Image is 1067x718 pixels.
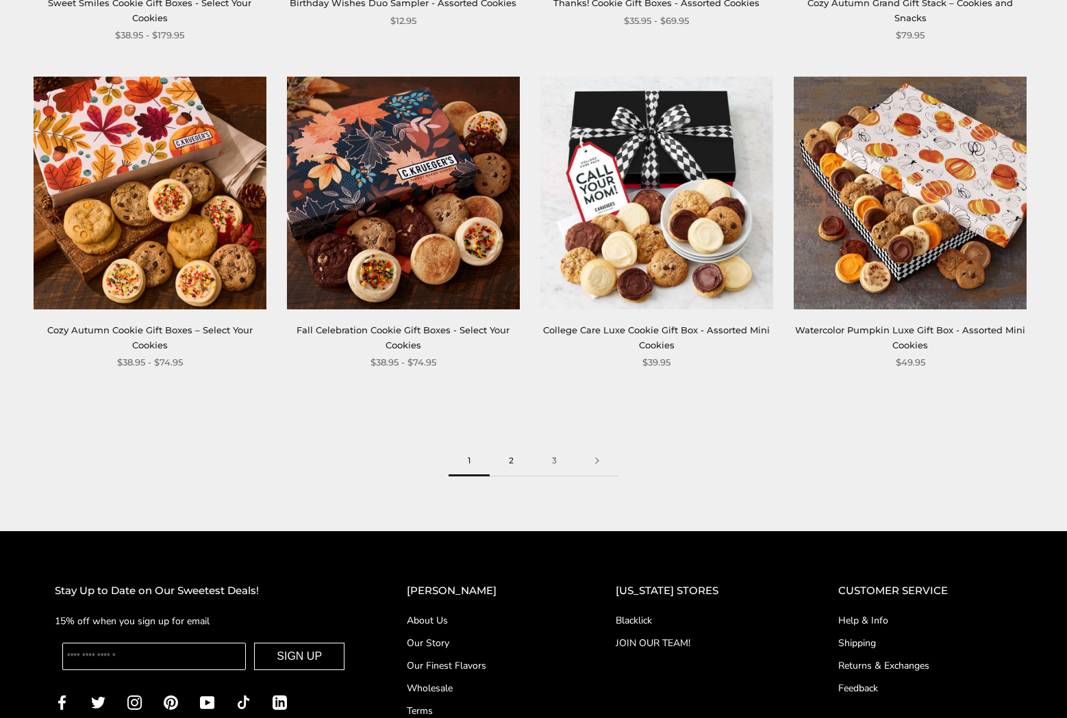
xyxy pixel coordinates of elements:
a: 2 [490,446,533,476]
a: TikTok [236,694,251,710]
img: Watercolor Pumpkin Luxe Gift Box - Assorted Mini Cookies [794,77,1027,309]
input: Enter your email [62,643,246,670]
a: Fall Celebration Cookie Gift Boxes - Select Your Cookies [297,324,510,350]
a: College Care Luxe Cookie Gift Box - Assorted Mini Cookies [543,324,770,350]
a: Instagram [127,694,142,710]
a: 3 [533,446,576,476]
a: Terms [407,704,561,718]
span: $79.95 [896,28,925,42]
h2: CUSTOMER SERVICE [838,582,1012,600]
a: Blacklick [616,613,783,628]
span: 1 [449,446,490,476]
a: Next page [576,446,618,476]
a: Cozy Autumn Cookie Gift Boxes – Select Your Cookies [47,324,253,350]
span: $38.95 - $74.95 [117,355,183,370]
span: $49.95 [896,355,925,370]
img: Cozy Autumn Cookie Gift Boxes – Select Your Cookies [34,77,266,309]
iframe: Sign Up via Text for Offers [11,666,142,707]
img: Fall Celebration Cookie Gift Boxes - Select Your Cookies [287,77,520,309]
a: Twitter [91,694,105,710]
a: About Us [407,613,561,628]
h2: [PERSON_NAME] [407,582,561,600]
a: LinkedIn [273,694,287,710]
span: $38.95 - $179.95 [115,28,184,42]
a: YouTube [200,694,214,710]
span: $38.95 - $74.95 [371,355,436,370]
a: Feedback [838,681,1012,695]
a: Watercolor Pumpkin Luxe Gift Box - Assorted Mini Cookies [795,324,1025,350]
button: SIGN UP [254,643,344,670]
a: Shipping [838,636,1012,650]
img: College Care Luxe Cookie Gift Box - Assorted Mini Cookies [540,77,773,309]
span: $12.95 [390,14,416,28]
p: 15% off when you sign up for email [55,613,352,629]
a: JOIN OUR TEAM! [616,636,783,650]
a: Facebook [55,694,69,710]
span: $35.95 - $69.95 [624,14,689,28]
h2: Stay Up to Date on Our Sweetest Deals! [55,582,352,600]
a: Help & Info [838,613,1012,628]
a: Our Finest Flavors [407,658,561,673]
a: Our Story [407,636,561,650]
a: Pinterest [164,694,178,710]
a: Returns & Exchanges [838,658,1012,673]
h2: [US_STATE] STORES [616,582,783,600]
span: $39.95 [642,355,670,370]
a: Wholesale [407,681,561,695]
